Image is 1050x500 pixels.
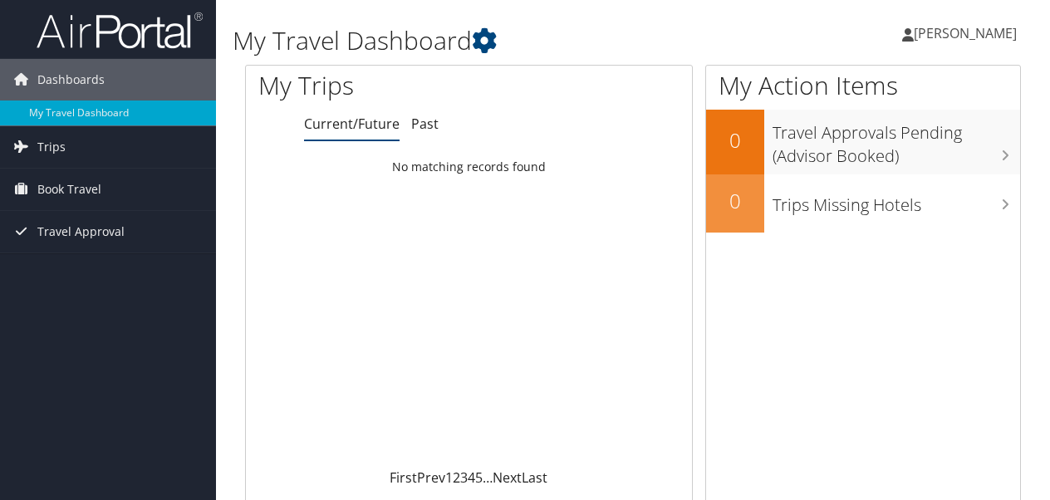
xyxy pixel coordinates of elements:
[258,68,493,103] h1: My Trips
[417,468,445,487] a: Prev
[37,169,101,210] span: Book Travel
[445,468,453,487] a: 1
[914,24,1017,42] span: [PERSON_NAME]
[37,211,125,252] span: Travel Approval
[37,59,105,100] span: Dashboards
[468,468,475,487] a: 4
[246,152,692,182] td: No matching records found
[902,8,1033,58] a: [PERSON_NAME]
[706,126,764,154] h2: 0
[453,468,460,487] a: 2
[37,11,203,50] img: airportal-logo.png
[390,468,417,487] a: First
[706,174,1020,233] a: 0Trips Missing Hotels
[483,468,493,487] span: …
[706,187,764,215] h2: 0
[493,468,522,487] a: Next
[304,115,400,133] a: Current/Future
[522,468,547,487] a: Last
[411,115,439,133] a: Past
[706,68,1020,103] h1: My Action Items
[773,113,1020,168] h3: Travel Approvals Pending (Advisor Booked)
[233,23,767,58] h1: My Travel Dashboard
[460,468,468,487] a: 3
[773,185,1020,217] h3: Trips Missing Hotels
[475,468,483,487] a: 5
[706,110,1020,174] a: 0Travel Approvals Pending (Advisor Booked)
[37,126,66,168] span: Trips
